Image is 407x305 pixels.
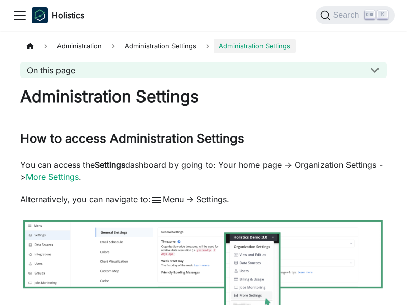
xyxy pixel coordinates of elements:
span: Search [330,11,365,20]
p: Alternatively, you can navigate to: Menu -> Settings. [20,193,387,206]
button: Toggle navigation bar [12,8,27,23]
h1: Administration Settings [20,86,387,107]
span: Administration [52,39,107,53]
a: Home page [20,39,40,53]
button: Search (Ctrl+K) [316,6,395,24]
b: Holistics [52,9,84,21]
span: Administration Settings [214,39,296,53]
p: You can access the dashboard by going to: Your home page -> Organization Settings -> . [20,159,387,183]
button: On this page [20,62,387,78]
kbd: K [377,10,388,19]
h2: How to access Administration Settings [20,131,387,150]
a: More Settings [26,172,79,182]
span: menu [151,194,163,206]
img: Holistics [32,7,48,23]
nav: Breadcrumbs [20,39,387,53]
span: Administration Settings [120,39,201,53]
a: HolisticsHolistics [32,7,84,23]
strong: Settings [95,160,125,170]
